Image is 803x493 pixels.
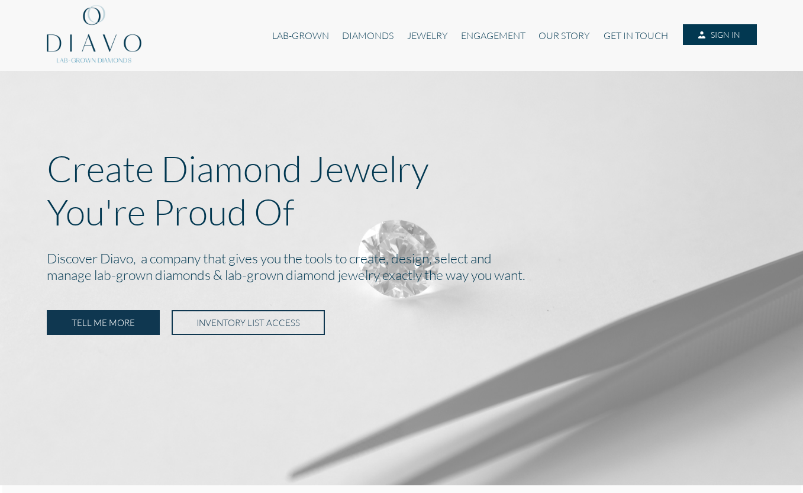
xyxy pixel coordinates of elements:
[266,24,336,47] a: LAB-GROWN
[47,147,757,233] p: Create Diamond Jewelry You're Proud Of
[47,310,160,335] a: TELL ME MORE
[47,247,757,288] h2: Discover Diavo, a company that gives you the tools to create, design, select and manage lab-grown...
[532,24,596,47] a: OUR STORY
[400,24,454,47] a: JEWELRY
[597,24,675,47] a: GET IN TOUCH
[454,24,532,47] a: ENGAGEMENT
[336,24,400,47] a: DIAMONDS
[172,310,325,335] a: INVENTORY LIST ACCESS
[683,24,756,46] a: SIGN IN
